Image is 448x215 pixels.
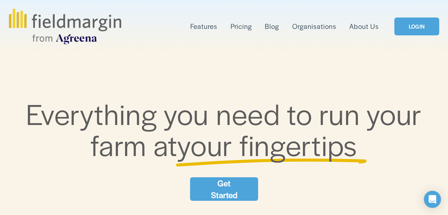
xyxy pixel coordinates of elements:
span: your fingertips [177,124,357,165]
a: folder dropdown [190,21,217,32]
a: Pricing [231,21,252,32]
div: Open Intercom Messenger [424,191,441,208]
a: LOGIN [394,17,439,36]
a: Blog [265,21,279,32]
a: Organisations [292,21,336,32]
img: fieldmargin.com [9,9,121,44]
span: Features [190,21,217,31]
span: Everything you need to run your farm at [26,93,428,165]
a: Get Started [190,177,258,201]
a: About Us [349,21,379,32]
